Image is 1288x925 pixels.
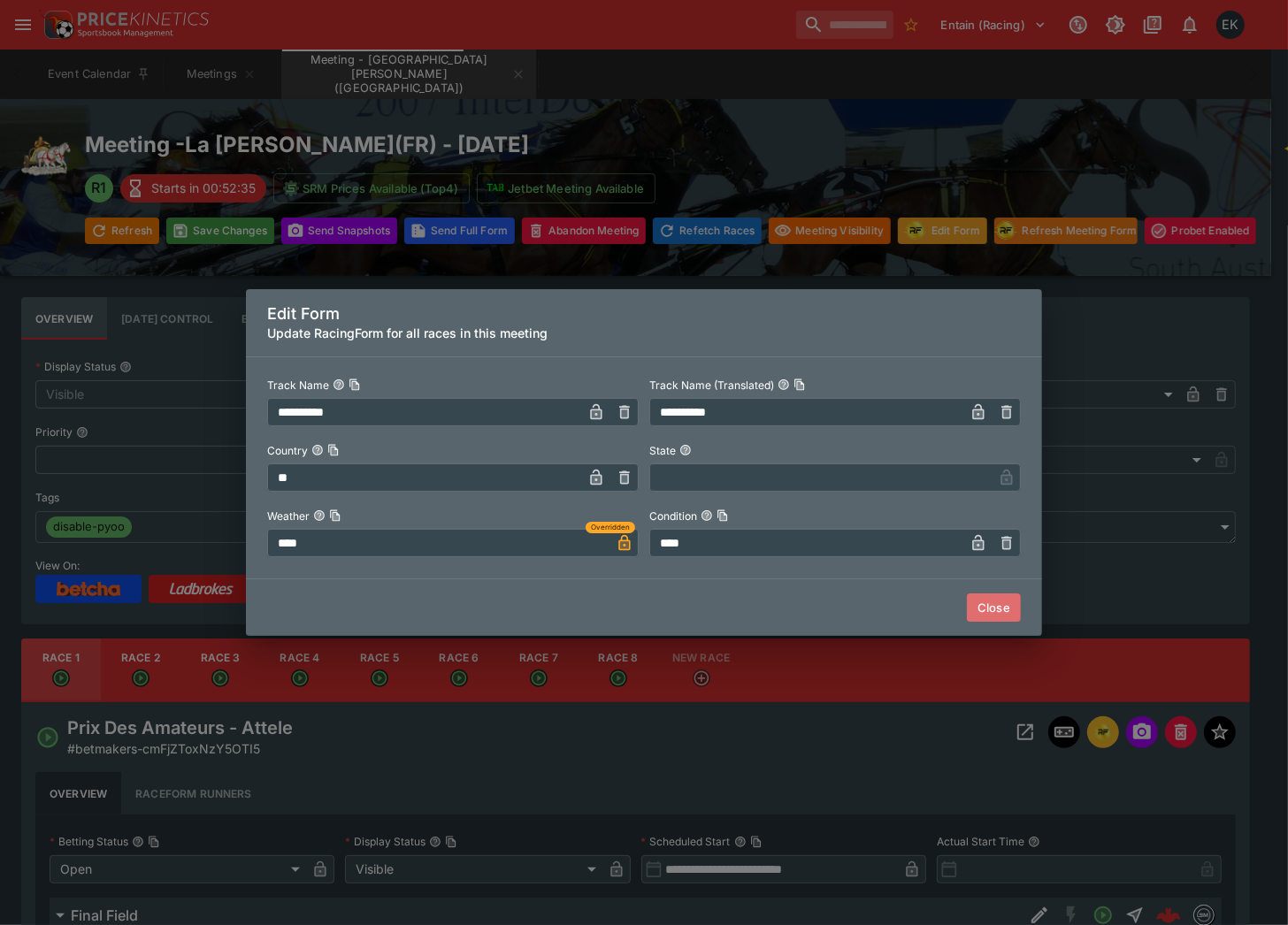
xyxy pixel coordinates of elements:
p: Track Name [267,378,329,393]
p: Country [267,443,308,458]
button: Copy To Clipboard [793,378,806,391]
button: State [679,444,692,456]
button: WeatherCopy To Clipboard [313,509,326,522]
button: Copy To Clipboard [327,444,340,456]
h6: Update RacingForm for all races in this meeting [267,324,1021,342]
button: Copy To Clipboard [349,378,361,391]
p: Weather [267,508,310,524]
h5: Edit Form [267,303,1021,324]
span: Overridden [591,522,630,533]
button: Track Name (Translated)Copy To Clipboard [778,378,790,391]
button: Copy To Clipboard [717,509,729,522]
button: Track NameCopy To Clipboard [333,378,345,391]
p: State [649,443,676,458]
button: Close [967,593,1021,622]
button: CountryCopy To Clipboard [311,444,324,456]
p: Track Name (Translated) [649,378,774,393]
button: Copy To Clipboard [329,509,341,522]
p: Condition [649,508,697,524]
button: ConditionCopy To Clipboard [701,509,713,522]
